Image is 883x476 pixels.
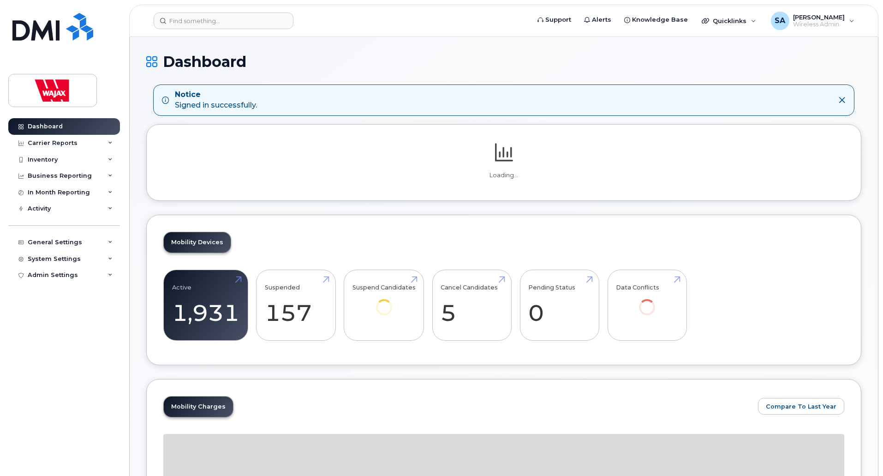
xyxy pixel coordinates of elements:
p: Loading... [163,171,844,180]
div: Signed in successfully. [175,90,257,111]
a: Suspended 157 [265,275,327,336]
strong: Notice [175,90,257,100]
a: Cancel Candidates 5 [441,275,503,336]
h1: Dashboard [146,54,861,70]
a: Mobility Devices [164,232,231,253]
a: Suspend Candidates [352,275,416,328]
a: Mobility Charges [164,397,233,417]
a: Pending Status 0 [528,275,591,336]
button: Compare To Last Year [758,398,844,415]
span: Compare To Last Year [766,402,836,411]
a: Data Conflicts [616,275,678,328]
a: Active 1,931 [172,275,239,336]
